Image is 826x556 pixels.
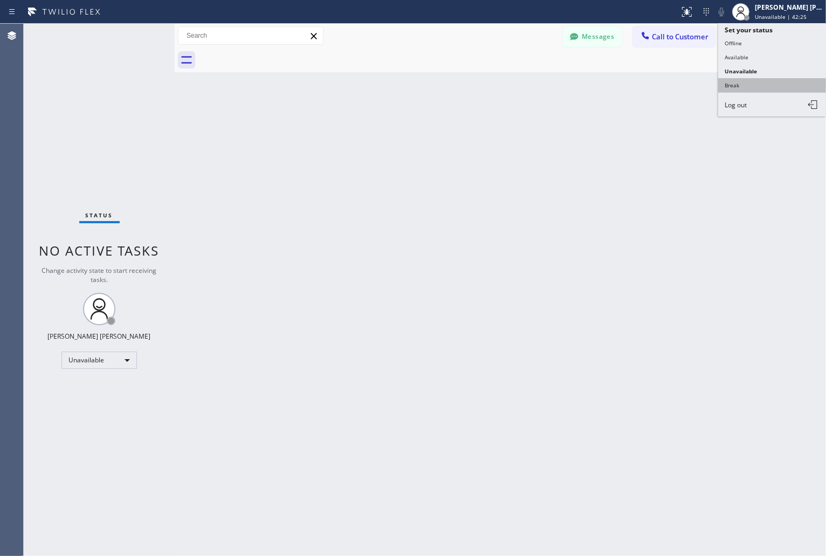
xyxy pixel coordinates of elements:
div: [PERSON_NAME] [PERSON_NAME] [48,332,151,341]
span: No active tasks [39,242,160,259]
div: Unavailable [61,352,137,369]
span: Change activity state to start receiving tasks. [42,266,157,284]
span: Status [86,211,113,219]
input: Search [178,27,323,44]
div: [PERSON_NAME] [PERSON_NAME] [755,3,823,12]
button: Call to Customer [633,26,715,47]
button: Mute [714,4,729,19]
span: Call to Customer [652,32,708,42]
span: Unavailable | 42:25 [755,13,807,20]
button: Messages [563,26,622,47]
